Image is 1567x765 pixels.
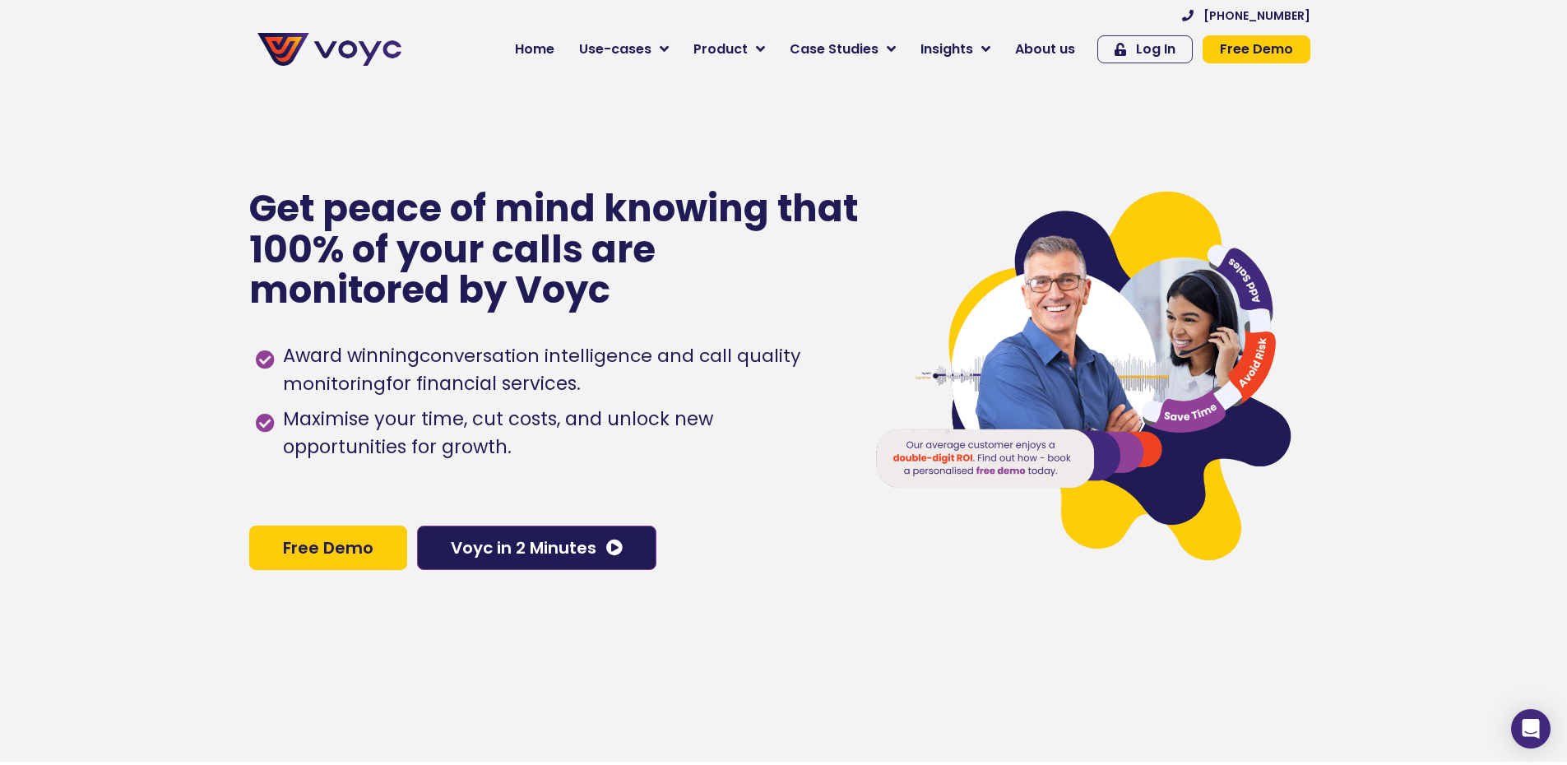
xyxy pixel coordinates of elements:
img: voyc-full-logo [257,33,401,66]
a: Voyc in 2 Minutes [417,526,656,570]
h1: conversation intelligence and call quality monitoring [283,343,800,396]
a: Insights [908,33,1003,66]
a: [PHONE_NUMBER] [1182,10,1310,21]
div: Open Intercom Messenger [1511,709,1551,749]
span: Insights [920,39,973,59]
span: Home [515,39,554,59]
a: Home [503,33,567,66]
a: Free Demo [1203,35,1310,63]
a: Log In [1097,35,1193,63]
span: Product [693,39,748,59]
span: [PHONE_NUMBER] [1203,10,1310,21]
span: Case Studies [790,39,879,59]
span: Free Demo [1220,43,1293,56]
p: Get peace of mind knowing that 100% of your calls are monitored by Voyc [249,188,860,311]
span: About us [1015,39,1075,59]
span: Free Demo [283,540,373,556]
a: Case Studies [777,33,908,66]
a: Free Demo [249,526,407,570]
span: Award winning for financial services. [279,342,841,398]
a: Product [681,33,777,66]
span: Use-cases [579,39,651,59]
a: About us [1003,33,1087,66]
span: Voyc in 2 Minutes [451,540,596,556]
span: Maximise your time, cut costs, and unlock new opportunities for growth. [279,406,841,461]
a: Use-cases [567,33,681,66]
span: Log In [1136,43,1175,56]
